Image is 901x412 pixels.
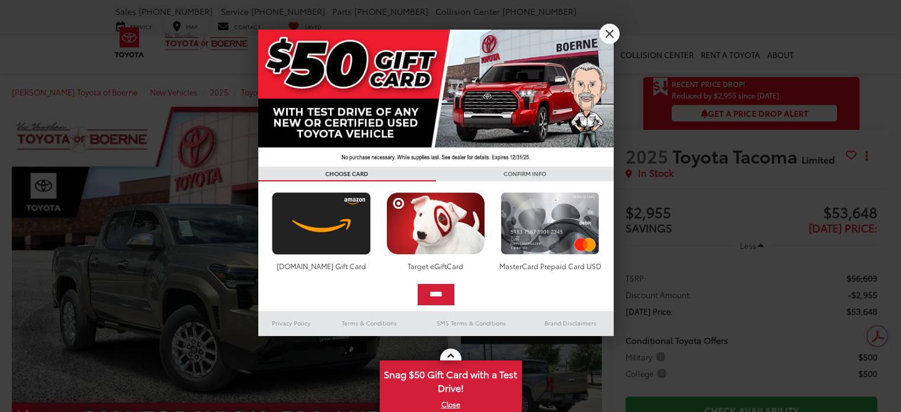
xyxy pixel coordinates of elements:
div: [DOMAIN_NAME] Gift Card [269,261,374,271]
a: SMS Terms & Conditions [415,316,527,330]
a: Terms & Conditions [324,316,415,330]
span: Snag $50 Gift Card with a Test Drive! [381,362,521,398]
img: targetcard.png [383,192,488,255]
img: mastercard.png [498,192,602,255]
a: Privacy Policy [258,316,325,330]
img: amazoncard.png [269,192,374,255]
div: Target eGiftCard [383,261,488,271]
img: 42635_top_851395.jpg [258,30,614,167]
h3: CONFIRM INFO [436,167,614,181]
a: Brand Disclaimers [527,316,614,330]
div: MasterCard Prepaid Card USD [498,261,602,271]
h3: CHOOSE CARD [258,167,436,181]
